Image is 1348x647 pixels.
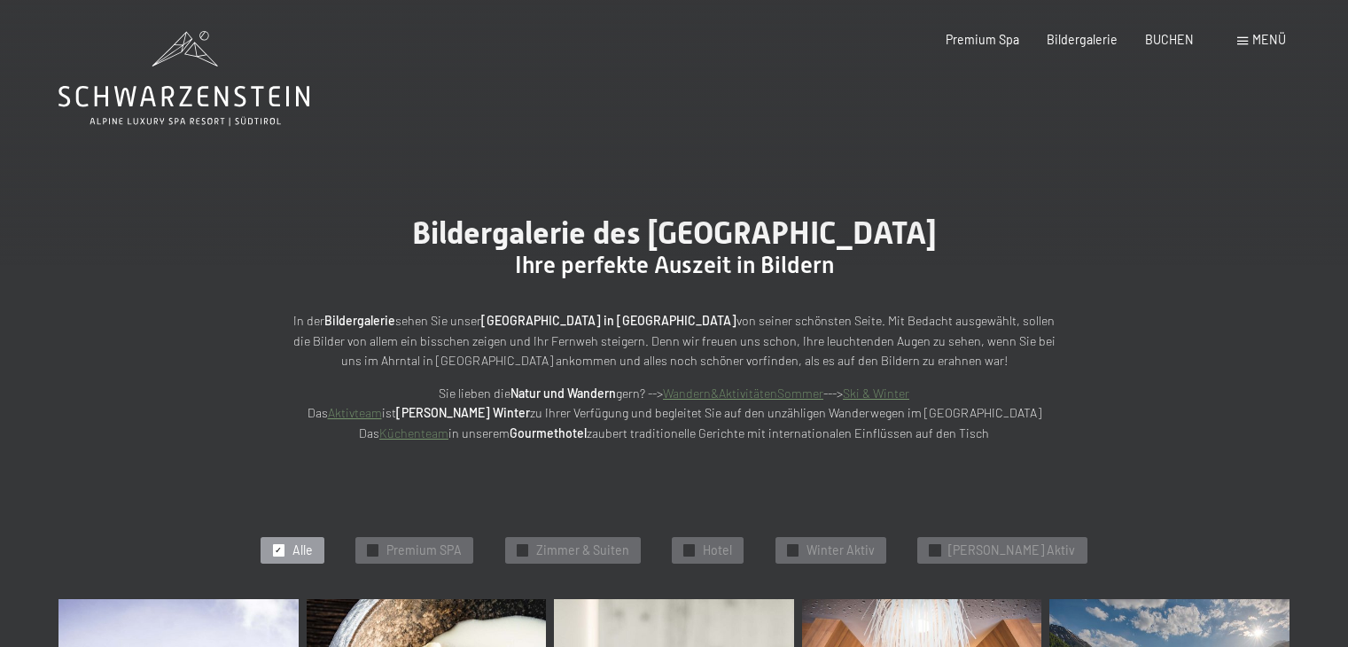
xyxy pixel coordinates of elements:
[292,542,313,559] span: Alle
[703,542,732,559] span: Hotel
[412,214,937,251] span: Bildergalerie des [GEOGRAPHIC_DATA]
[324,313,395,328] strong: Bildergalerie
[510,386,616,401] strong: Natur und Wandern
[1047,32,1118,47] a: Bildergalerie
[663,386,823,401] a: Wandern&AktivitätenSommer
[386,542,462,559] span: Premium SPA
[275,545,282,556] span: ✓
[806,542,875,559] span: Winter Aktiv
[396,405,530,420] strong: [PERSON_NAME] Winter
[284,311,1064,371] p: In der sehen Sie unser von seiner schönsten Seite. Mit Bedacht ausgewählt, sollen die Bilder von ...
[481,313,736,328] strong: [GEOGRAPHIC_DATA] in [GEOGRAPHIC_DATA]
[370,545,377,556] span: ✓
[536,542,629,559] span: Zimmer & Suiten
[931,545,939,556] span: ✓
[328,405,382,420] a: Aktivteam
[948,542,1075,559] span: [PERSON_NAME] Aktiv
[515,252,834,278] span: Ihre perfekte Auszeit in Bildern
[1145,32,1194,47] a: BUCHEN
[1252,32,1286,47] span: Menü
[284,384,1064,444] p: Sie lieben die gern? --> ---> Das ist zu Ihrer Verfügung und begleitet Sie auf den unzähligen Wan...
[843,386,909,401] a: Ski & Winter
[379,425,448,440] a: Küchenteam
[686,545,693,556] span: ✓
[510,425,587,440] strong: Gourmethotel
[946,32,1019,47] a: Premium Spa
[518,545,526,556] span: ✓
[789,545,796,556] span: ✓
